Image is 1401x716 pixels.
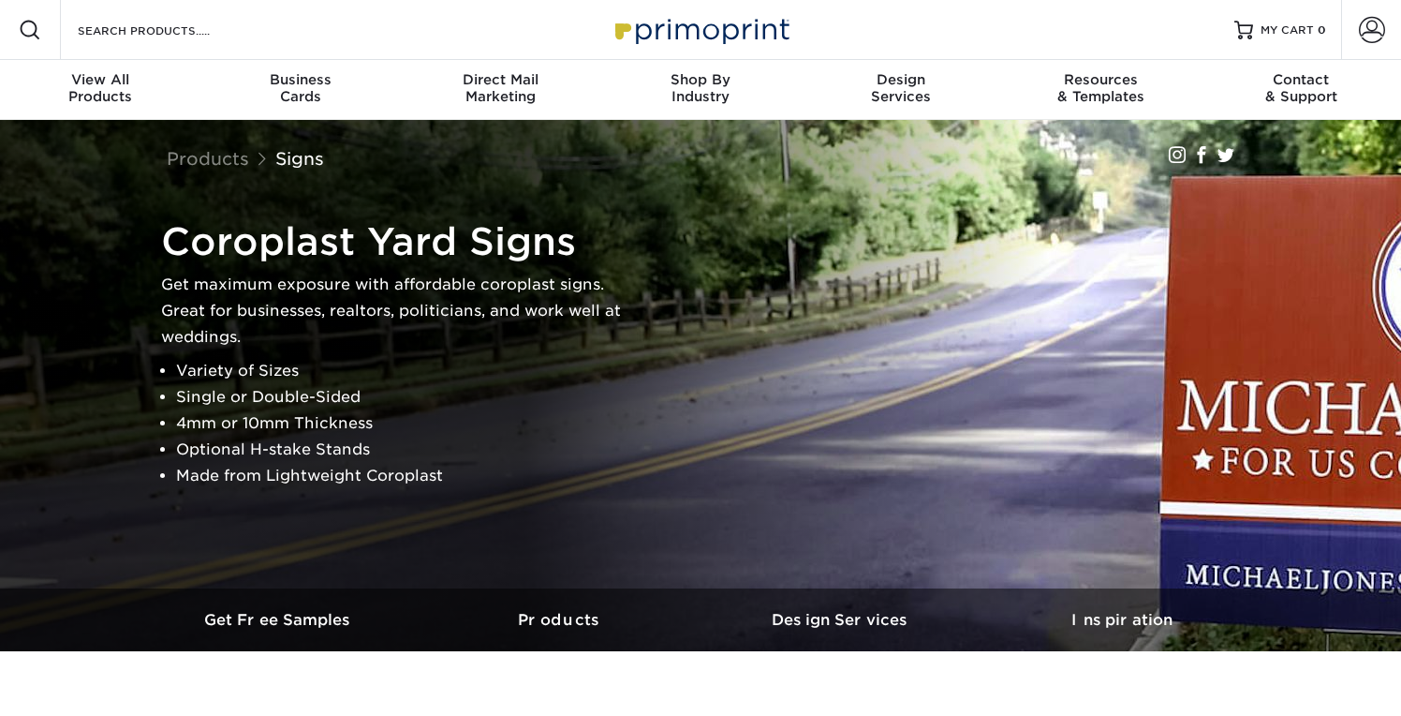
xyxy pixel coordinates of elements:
span: Business [200,71,401,88]
span: 0 [1318,23,1326,37]
li: 4mm or 10mm Thickness [176,410,629,437]
li: Optional H-stake Stands [176,437,629,463]
a: Inspiration [981,589,1262,651]
a: Products [420,589,700,651]
div: Services [801,71,1001,105]
a: Direct MailMarketing [400,60,600,120]
h3: Products [420,611,700,629]
a: Design Services [700,589,981,651]
li: Single or Double-Sided [176,384,629,410]
span: MY CART [1261,22,1314,38]
img: Primoprint [607,9,794,50]
div: Marketing [400,71,600,105]
h3: Get Free Samples [139,611,420,629]
a: BusinessCards [200,60,401,120]
div: & Templates [1001,71,1202,105]
a: Contact& Support [1201,60,1401,120]
div: & Support [1201,71,1401,105]
li: Made from Lightweight Coroplast [176,463,629,489]
a: Signs [275,148,324,169]
li: Variety of Sizes [176,358,629,384]
h3: Inspiration [981,611,1262,629]
input: SEARCH PRODUCTS..... [76,19,258,41]
a: Shop ByIndustry [600,60,801,120]
span: Contact [1201,71,1401,88]
a: Products [167,148,249,169]
span: Direct Mail [400,71,600,88]
div: Industry [600,71,801,105]
h3: Design Services [700,611,981,629]
span: Resources [1001,71,1202,88]
a: Get Free Samples [139,589,420,651]
a: DesignServices [801,60,1001,120]
span: Design [801,71,1001,88]
a: Resources& Templates [1001,60,1202,120]
p: Get maximum exposure with affordable coroplast signs. Great for businesses, realtors, politicians... [161,272,629,351]
div: Cards [200,71,401,105]
span: Shop By [600,71,801,88]
h1: Coroplast Yard Signs [161,219,629,264]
